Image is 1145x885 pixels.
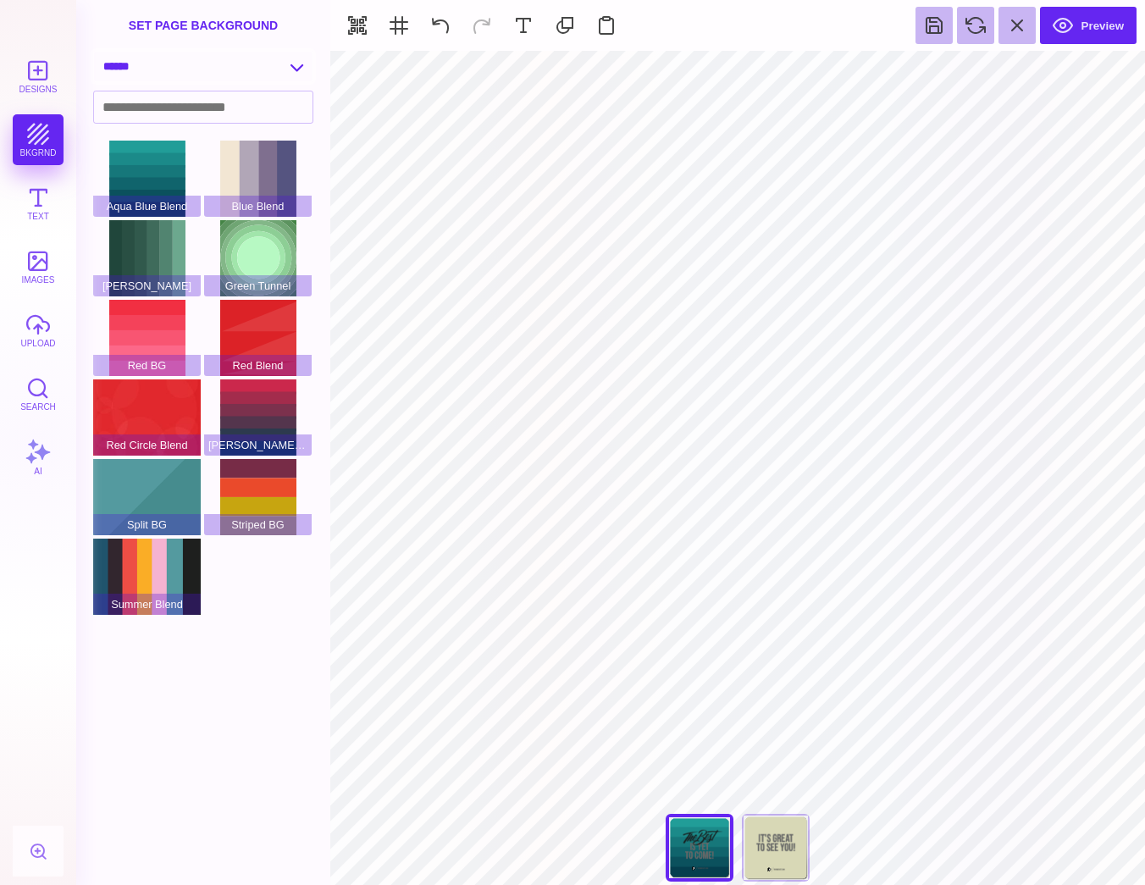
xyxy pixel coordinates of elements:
span: Red Blend [204,355,312,376]
button: Search [13,368,64,419]
button: Text [13,178,64,229]
span: Summer Blend [93,594,201,615]
span: Green Tunnel [204,275,312,296]
span: Aqua Blue Blend [93,196,201,217]
span: Red Circle Blend [93,434,201,456]
span: [PERSON_NAME] Blend [204,434,312,456]
button: Designs [13,51,64,102]
span: [PERSON_NAME] [93,275,201,296]
button: AI [13,432,64,483]
button: images [13,241,64,292]
span: Red BG [93,355,201,376]
span: Blue Blend [204,196,312,217]
span: Split BG [93,514,201,535]
button: Preview [1040,7,1137,44]
button: upload [13,305,64,356]
span: Striped BG [204,514,312,535]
